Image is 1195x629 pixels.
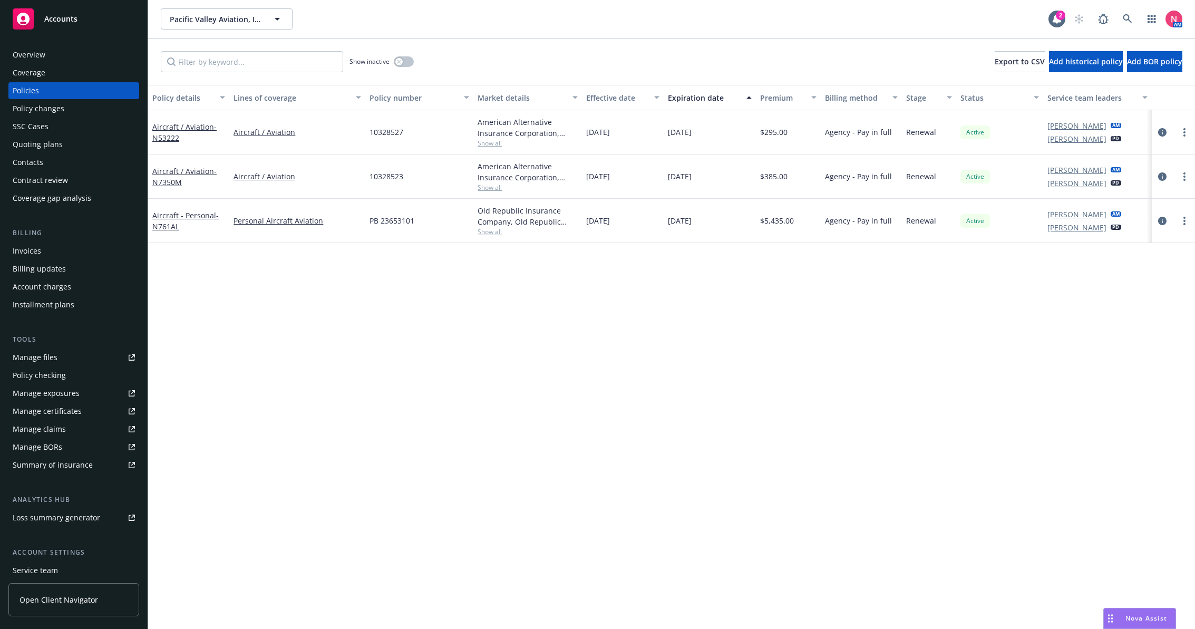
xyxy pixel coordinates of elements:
span: Renewal [906,127,936,138]
div: Stage [906,92,940,103]
span: Export to CSV [995,56,1045,66]
a: Coverage gap analysis [8,190,139,207]
div: Account settings [8,547,139,558]
div: American Alternative Insurance Corporation, [GEOGRAPHIC_DATA] Re, Global Aerospace Inc [478,117,578,139]
div: Overview [13,46,45,63]
a: more [1178,126,1191,139]
a: Aircraft - Personal [152,210,219,231]
div: Manage certificates [13,403,82,420]
span: [DATE] [586,171,610,182]
span: [DATE] [586,215,610,226]
button: Export to CSV [995,51,1045,72]
a: circleInformation [1156,170,1169,183]
span: Show inactive [349,57,390,66]
a: Report a Bug [1093,8,1114,30]
div: Service team leaders [1047,92,1136,103]
span: Open Client Navigator [20,594,98,605]
div: Lines of coverage [234,92,349,103]
div: Billing method [825,92,886,103]
a: Accounts [8,4,139,34]
a: [PERSON_NAME] [1047,164,1106,176]
div: Summary of insurance [13,457,93,473]
div: Manage files [13,349,57,366]
div: Effective date [586,92,647,103]
a: Coverage [8,64,139,81]
span: Agency - Pay in full [825,171,892,182]
span: Renewal [906,171,936,182]
div: Policy number [370,92,458,103]
a: Manage exposures [8,385,139,402]
button: Expiration date [664,85,756,110]
a: Account charges [8,278,139,295]
a: Quoting plans [8,136,139,153]
span: Renewal [906,215,936,226]
a: more [1178,170,1191,183]
div: Analytics hub [8,495,139,505]
span: Active [965,216,986,226]
button: Lines of coverage [229,85,365,110]
div: Billing [8,228,139,238]
span: $295.00 [760,127,788,138]
a: [PERSON_NAME] [1047,133,1106,144]
span: Active [965,172,986,181]
button: Nova Assist [1103,608,1176,629]
div: Installment plans [13,296,74,313]
a: Invoices [8,243,139,259]
a: Manage claims [8,421,139,438]
a: [PERSON_NAME] [1047,178,1106,189]
a: Policy checking [8,367,139,384]
a: Search [1117,8,1138,30]
a: Loss summary generator [8,509,139,526]
span: [DATE] [586,127,610,138]
div: Invoices [13,243,41,259]
a: SSC Cases [8,118,139,135]
div: Manage claims [13,421,66,438]
span: Pacific Valley Aviation, Inc. (Personal) [170,14,261,25]
div: Manage exposures [13,385,80,402]
button: Service team leaders [1043,85,1152,110]
div: Tools [8,334,139,345]
span: PB 23653101 [370,215,414,226]
div: Market details [478,92,566,103]
span: 10328527 [370,127,403,138]
a: Summary of insurance [8,457,139,473]
a: more [1178,215,1191,227]
span: [DATE] [668,171,692,182]
a: Policy changes [8,100,139,117]
span: - N7350M [152,166,217,187]
button: Add historical policy [1049,51,1123,72]
span: Show all [478,183,578,192]
span: Agency - Pay in full [825,215,892,226]
a: Start snowing [1068,8,1090,30]
button: Policy details [148,85,229,110]
div: Account charges [13,278,71,295]
button: Add BOR policy [1127,51,1182,72]
span: Nova Assist [1125,614,1167,623]
button: Status [956,85,1043,110]
a: Service team [8,562,139,579]
a: Aircraft / Aviation [152,122,217,143]
span: Active [965,128,986,137]
span: Show all [478,139,578,148]
a: Overview [8,46,139,63]
input: Filter by keyword... [161,51,343,72]
div: Loss summary generator [13,509,100,526]
div: Policy details [152,92,213,103]
div: Billing updates [13,260,66,277]
a: Policies [8,82,139,99]
button: Pacific Valley Aviation, Inc. (Personal) [161,8,293,30]
button: Stage [902,85,956,110]
div: Policy checking [13,367,66,384]
div: Policies [13,82,39,99]
span: [DATE] [668,215,692,226]
span: 10328523 [370,171,403,182]
div: Contract review [13,172,68,189]
button: Premium [756,85,821,110]
div: Policy changes [13,100,64,117]
a: Billing updates [8,260,139,277]
div: Coverage [13,64,45,81]
a: [PERSON_NAME] [1047,120,1106,131]
button: Effective date [582,85,663,110]
span: Agency - Pay in full [825,127,892,138]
